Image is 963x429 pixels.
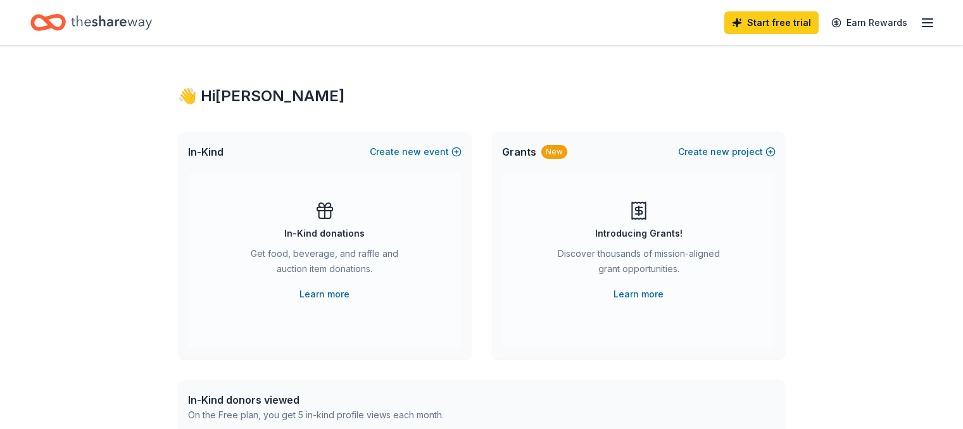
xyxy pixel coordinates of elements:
div: New [541,145,567,159]
a: Home [30,8,152,37]
div: In-Kind donors viewed [188,392,444,407]
div: On the Free plan, you get 5 in-kind profile views each month. [188,407,444,423]
a: Start free trial [724,11,819,34]
button: Createnewevent [370,144,462,159]
span: In-Kind [188,144,223,159]
a: Earn Rewards [824,11,915,34]
a: Learn more [299,287,349,302]
div: Get food, beverage, and raffle and auction item donations. [239,246,411,282]
div: In-Kind donations [284,226,365,241]
div: Introducing Grants! [595,226,683,241]
span: new [402,144,421,159]
div: Discover thousands of mission-aligned grant opportunities. [553,246,725,282]
button: Createnewproject [678,144,776,159]
div: 👋 Hi [PERSON_NAME] [178,86,786,106]
span: new [710,144,729,159]
a: Learn more [614,287,664,302]
span: Grants [502,144,536,159]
